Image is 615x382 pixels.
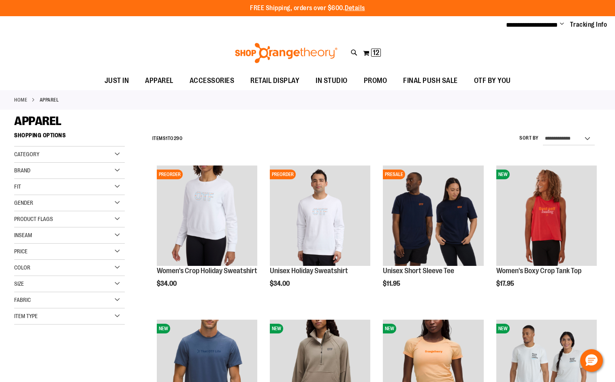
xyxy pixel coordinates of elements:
a: Women's Crop Holiday SweatshirtPREORDER [157,166,257,267]
a: FINAL PUSH SALE [395,72,466,90]
span: 12 [373,49,379,57]
span: FINAL PUSH SALE [403,72,458,90]
span: PROMO [364,72,387,90]
div: product [153,161,261,308]
a: IN STUDIO [307,72,356,90]
a: Image of Womens Boxy Crop TankNEW [496,166,597,267]
span: NEW [496,324,510,333]
span: NEW [383,324,396,333]
button: Hello, have a question? Let’s chat. [580,349,603,372]
span: PREORDER [270,170,296,179]
a: OTF BY YOU [466,72,519,90]
span: OTF BY YOU [474,72,511,90]
a: PROMO [356,72,395,90]
p: FREE Shipping, orders over $600. [250,4,365,13]
span: Price [14,248,28,255]
a: RETAIL DISPLAY [242,72,307,90]
a: Home [14,96,27,104]
span: Product Flags [14,216,53,222]
strong: APPAREL [40,96,59,104]
span: 290 [174,136,183,141]
div: product [379,161,487,308]
div: product [492,161,601,308]
span: Fit [14,183,21,190]
img: Women's Crop Holiday Sweatshirt [157,166,257,266]
a: Unisex Holiday SweatshirtPREORDER [270,166,370,267]
span: Brand [14,167,30,174]
a: Women's Crop Holiday Sweatshirt [157,267,257,275]
span: $34.00 [270,280,291,287]
img: Image of Womens Boxy Crop Tank [496,166,597,266]
a: Tracking Info [570,20,607,29]
span: APPAREL [145,72,173,90]
img: Unisex Holiday Sweatshirt [270,166,370,266]
a: Image of Unisex Short Sleeve TeePRESALE [383,166,483,267]
span: Item Type [14,313,38,319]
strong: Shopping Options [14,128,125,146]
a: Details [345,4,365,12]
span: JUST IN [105,72,129,90]
span: ACCESSORIES [190,72,235,90]
label: Sort By [519,135,539,142]
span: Color [14,264,30,271]
span: PRESALE [383,170,405,179]
span: NEW [496,170,510,179]
span: Gender [14,199,33,206]
span: IN STUDIO [316,72,348,90]
span: PREORDER [157,170,183,179]
a: ACCESSORIES [182,72,243,90]
a: Unisex Short Sleeve Tee [383,267,454,275]
span: $11.95 [383,280,401,287]
button: Account menu [560,21,564,29]
span: Fabric [14,297,31,303]
a: JUST IN [96,72,137,90]
div: product [266,161,374,308]
a: APPAREL [137,72,182,90]
span: $34.00 [157,280,178,287]
span: Inseam [14,232,32,238]
span: NEW [270,324,283,333]
img: Image of Unisex Short Sleeve Tee [383,166,483,266]
span: RETAIL DISPLAY [250,72,299,90]
img: Shop Orangetheory [234,43,339,63]
span: $17.95 [496,280,515,287]
span: 1 [166,136,168,141]
h2: Items to [152,132,183,145]
span: Size [14,280,24,287]
a: Women's Boxy Crop Tank Top [496,267,581,275]
span: NEW [157,324,170,333]
span: APPAREL [14,114,62,128]
a: Unisex Holiday Sweatshirt [270,267,348,275]
span: Category [14,151,39,157]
